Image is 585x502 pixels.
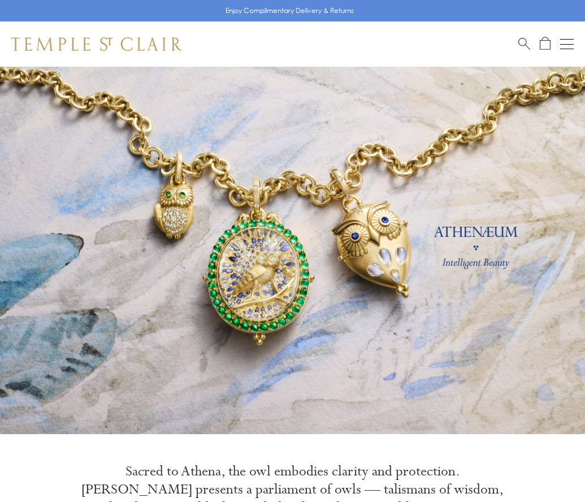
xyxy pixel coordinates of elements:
p: Enjoy Complimentary Delivery & Returns [226,5,354,16]
a: Search [518,37,530,51]
a: Open Shopping Bag [540,37,551,51]
button: Open navigation [560,37,574,51]
img: Temple St. Clair [11,37,182,51]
